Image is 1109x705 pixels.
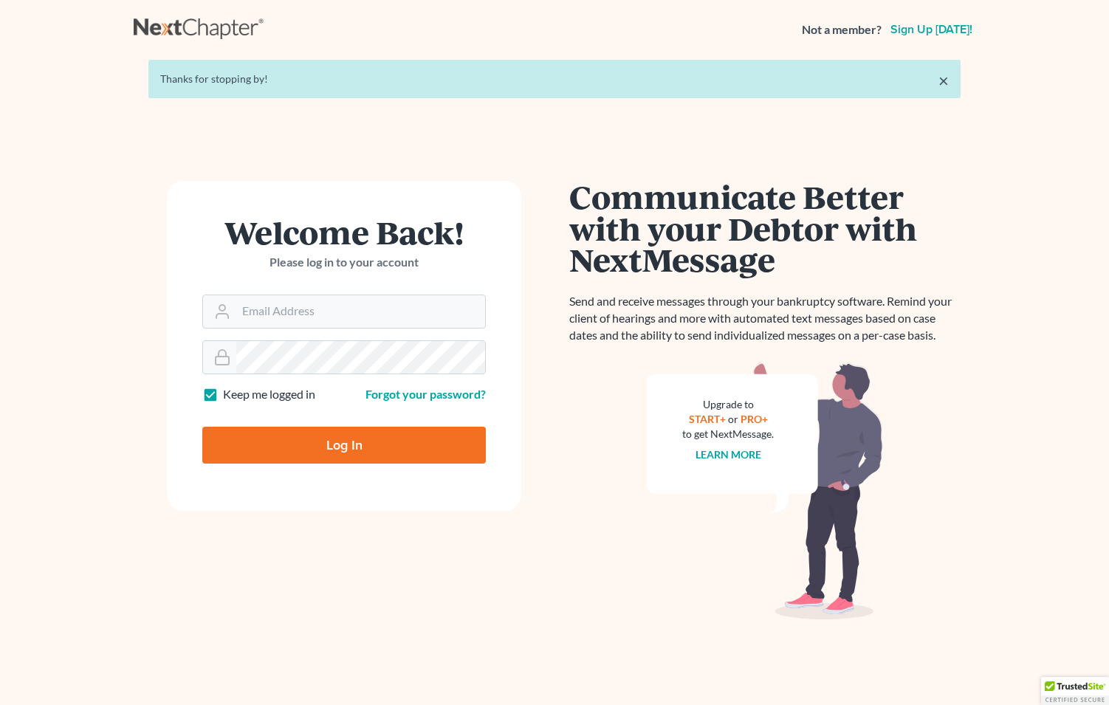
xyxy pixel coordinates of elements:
p: Send and receive messages through your bankruptcy software. Remind your client of hearings and mo... [569,293,961,344]
div: TrustedSite Certified [1041,677,1109,705]
h1: Welcome Back! [202,216,486,248]
p: Please log in to your account [202,254,486,271]
a: START+ [689,413,726,425]
img: nextmessage_bg-59042aed3d76b12b5cd301f8e5b87938c9018125f34e5fa2b7a6b67550977c72.svg [647,362,883,620]
a: PRO+ [741,413,768,425]
div: Thanks for stopping by! [160,72,949,86]
div: Upgrade to [682,397,774,412]
div: to get NextMessage. [682,427,774,441]
a: Sign up [DATE]! [887,24,975,35]
input: Log In [202,427,486,464]
strong: Not a member? [802,21,882,38]
span: or [728,413,738,425]
a: Learn more [696,448,761,461]
a: Forgot your password? [365,387,486,401]
h1: Communicate Better with your Debtor with NextMessage [569,181,961,275]
a: × [938,72,949,89]
input: Email Address [236,295,485,328]
label: Keep me logged in [223,386,315,403]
